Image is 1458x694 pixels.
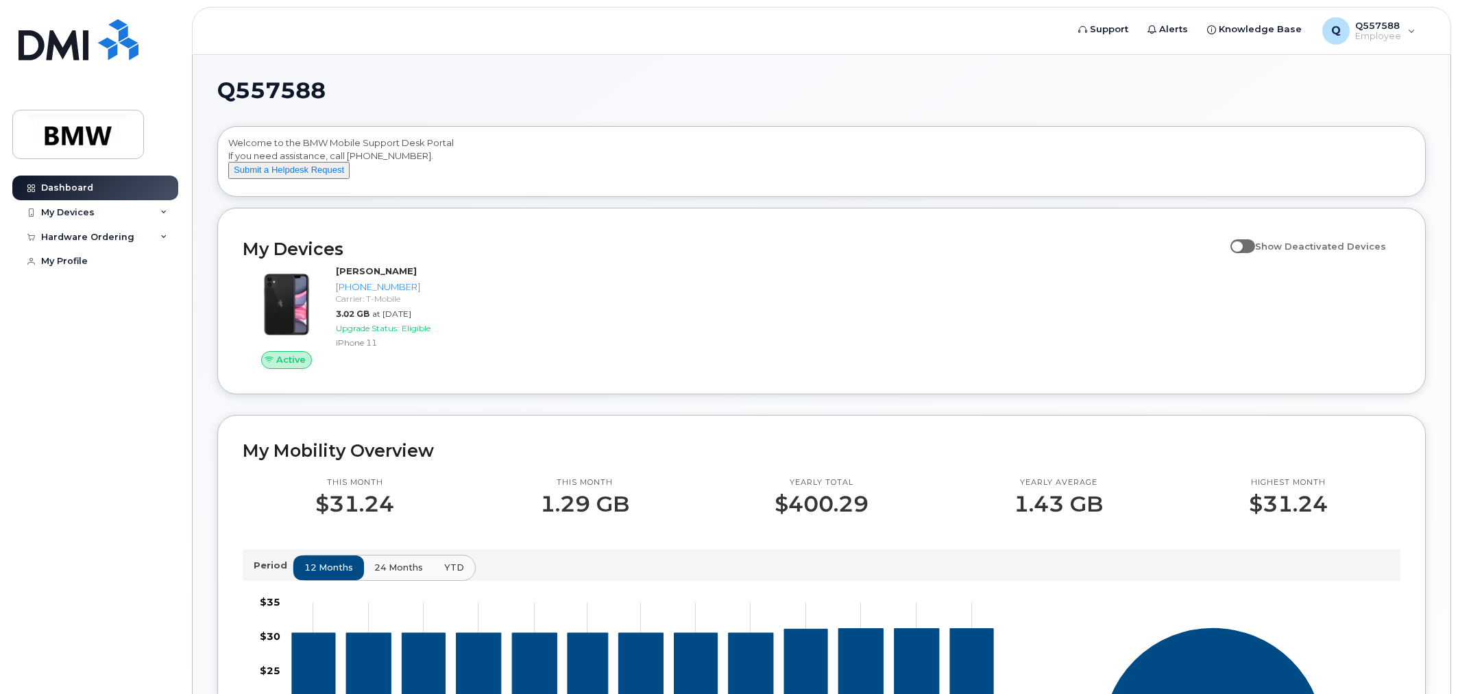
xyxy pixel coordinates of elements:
[336,293,514,304] div: Carrier: T-Mobile
[402,323,430,333] span: Eligible
[372,309,411,319] span: at [DATE]
[315,492,394,516] p: $31.24
[254,272,319,337] img: iPhone_11.jpg
[336,265,417,276] strong: [PERSON_NAME]
[336,323,399,333] span: Upgrade Status:
[336,280,514,294] div: [PHONE_NUMBER]
[260,664,280,676] tspan: $25
[243,265,520,369] a: Active[PERSON_NAME][PHONE_NUMBER]Carrier: T-Mobile3.02 GBat [DATE]Upgrade Status:EligibleiPhone 11
[276,353,306,366] span: Active
[1249,492,1328,516] p: $31.24
[260,630,280,642] tspan: $30
[336,309,369,319] span: 3.02 GB
[228,162,350,179] button: Submit a Helpdesk Request
[228,136,1415,191] div: Welcome to the BMW Mobile Support Desk Portal If you need assistance, call [PHONE_NUMBER].
[228,164,350,175] a: Submit a Helpdesk Request
[775,477,868,488] p: Yearly total
[243,440,1400,461] h2: My Mobility Overview
[315,477,394,488] p: This month
[1014,492,1103,516] p: 1.43 GB
[254,559,293,572] p: Period
[444,561,464,574] span: YTD
[1249,477,1328,488] p: Highest month
[540,492,629,516] p: 1.29 GB
[243,239,1224,259] h2: My Devices
[1014,477,1103,488] p: Yearly average
[374,561,423,574] span: 24 months
[336,337,514,348] div: iPhone 11
[217,80,326,101] span: Q557588
[540,477,629,488] p: This month
[775,492,868,516] p: $400.29
[1230,233,1241,244] input: Show Deactivated Devices
[260,595,280,608] tspan: $35
[1255,241,1386,252] span: Show Deactivated Devices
